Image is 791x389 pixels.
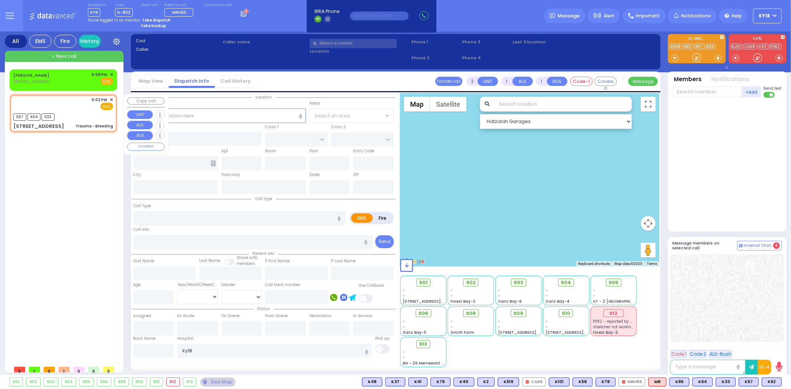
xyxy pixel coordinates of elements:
[385,378,405,386] div: BLS
[431,378,451,386] div: K79
[237,255,258,260] small: Share with
[758,360,771,375] button: 10-4
[88,367,99,372] span: 0
[331,124,346,130] label: Cross 2
[451,330,474,335] span: Smith Farm
[411,39,459,45] span: Phone 1
[716,378,736,386] div: K33
[353,313,372,319] label: In Service
[570,77,593,86] button: Code-1
[29,35,52,48] div: EMS
[353,172,359,178] label: ZIP
[110,97,113,103] span: ✕
[169,77,215,84] a: Dispatch info
[351,213,373,223] label: EMS
[132,378,146,386] div: 909
[177,344,372,358] input: Search hospital
[79,378,93,386] div: 905
[134,172,141,178] label: City
[743,44,757,49] a: CAR6
[670,349,688,359] button: Code 1
[309,100,320,106] label: Areas
[200,378,235,387] div: See map
[594,77,617,86] button: Covered
[546,299,570,304] span: Sanz Bay-4
[466,279,476,286] span: 902
[431,378,451,386] div: BLS
[712,75,750,84] button: Notifications
[648,378,666,386] div: ALS KJ
[498,293,500,299] span: -
[404,97,430,112] button: Show street map
[251,196,276,202] span: Call type
[604,13,614,19] span: Alert
[44,367,55,372] span: 0
[546,330,616,335] span: [STREET_ADDRESS][PERSON_NAME]
[498,299,522,304] span: Sanz Bay-6
[512,77,533,86] button: ALS
[547,77,567,86] button: BUS
[549,378,570,386] div: K101
[403,299,473,304] span: [STREET_ADDRESS][PERSON_NAME]
[477,378,495,386] div: BLS
[134,258,155,264] label: First Name
[737,241,782,250] button: Internal Chat 4
[62,378,76,386] div: 904
[694,44,705,49] a: K57
[596,378,616,386] div: K78
[103,79,111,84] u: EMS
[309,172,320,178] label: State
[451,324,453,330] span: -
[204,3,232,7] label: Fire units on call
[362,378,382,386] div: K48
[731,44,742,49] a: KJFD
[681,13,711,19] span: Notifications
[134,336,156,342] label: Back Home
[641,97,656,112] button: Toggle fullscreen view
[141,3,158,7] label: Night unit
[249,251,278,256] span: Patient info
[59,367,70,372] span: 1
[546,287,548,293] span: -
[498,319,500,324] span: -
[762,378,782,386] div: K62
[403,293,405,299] span: -
[692,378,713,386] div: K64
[265,258,290,264] label: P First Name
[739,378,759,386] div: K57
[403,330,427,335] span: Sanz Bay-5
[669,378,689,386] div: BLS
[177,282,218,288] div: Year/Month/Week/Day
[350,11,409,20] input: (000)000-00000
[310,48,409,54] label: Location
[359,283,384,289] label: Use Callback
[92,72,108,77] span: 6:08 PM
[79,35,101,48] a: History
[403,349,405,355] span: -
[13,123,64,130] div: [STREET_ADDRESS]
[561,279,571,286] span: 904
[88,3,106,7] label: Dispatcher
[73,367,85,372] span: 0
[729,37,787,42] label: KJFD
[177,313,194,319] label: En Route
[115,378,129,386] div: 908
[76,123,113,129] div: Trauma - Bleeding
[593,293,596,299] span: -
[29,11,79,20] img: Logo
[549,378,570,386] div: BLS
[13,113,26,121] span: K57
[167,378,179,386] div: 912
[402,257,426,266] img: Google
[454,378,474,386] div: K40
[418,310,428,317] span: 906
[172,9,187,15] span: MRH55
[127,143,165,151] button: COVERED
[183,378,196,386] div: 913
[223,39,307,45] label: Caller name
[408,378,428,386] div: K41
[435,77,462,86] button: Transfer call
[14,367,25,372] span: 0
[593,324,651,330] span: stretcher not working properly
[115,8,133,17] span: D-802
